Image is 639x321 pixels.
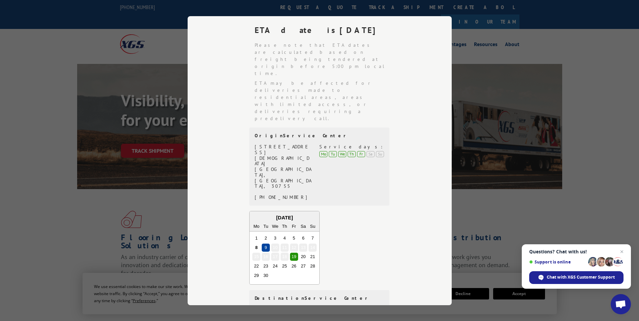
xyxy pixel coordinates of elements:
[309,243,317,251] div: Choose Sunday, September 14th, 2025
[280,262,288,270] div: Choose Thursday, September 25th, 2025
[329,151,337,157] div: Tu
[280,222,288,230] div: Th
[299,253,307,261] div: Choose Saturday, September 20th, 2025
[338,151,346,157] div: We
[262,222,270,230] div: Tu
[280,253,288,261] div: Choose Thursday, September 18th, 2025
[357,151,365,157] div: Fr
[252,243,260,251] div: Choose Monday, September 8th, 2025
[309,262,317,270] div: Choose Sunday, September 28th, 2025
[376,151,384,157] div: Su
[529,249,624,254] span: Questions? Chat with us!
[262,234,270,242] div: Choose Tuesday, September 2nd, 2025
[309,234,317,242] div: Choose Sunday, September 7th, 2025
[529,259,586,264] span: Support is online
[547,274,615,280] span: Chat with XGS Customer Support
[262,272,270,280] div: Choose Tuesday, September 30th, 2025
[290,222,298,230] div: Fr
[250,214,319,222] div: [DATE]
[271,234,279,242] div: Choose Wednesday, September 3rd, 2025
[255,295,384,301] div: Destination Service Center
[271,222,279,230] div: We
[299,234,307,242] div: Choose Saturday, September 6th, 2025
[255,42,390,77] li: Please note that ETA dates are calculated based on freight being tendered at origin before 5:00 p...
[319,151,327,157] div: Mo
[271,243,279,251] div: Choose Wednesday, September 10th, 2025
[366,151,375,157] div: Sa
[280,243,288,251] div: Choose Thursday, September 11th, 2025
[252,272,260,280] div: Choose Monday, September 29th, 2025
[309,222,317,230] div: Su
[299,222,307,230] div: Sa
[255,133,384,139] div: Origin Service Center
[340,25,381,35] strong: [DATE]
[299,243,307,251] div: Choose Saturday, September 13th, 2025
[252,234,260,242] div: Choose Monday, September 1st, 2025
[262,253,270,261] div: Choose Tuesday, September 16th, 2025
[249,2,390,16] div: From to . Based on a tender date of
[255,80,390,122] li: ETA may be affected for deliveries made to residential areas, areas with limited access, or deliv...
[348,151,356,157] div: Th
[255,194,312,200] div: [PHONE_NUMBER]
[255,144,312,167] div: [STREET_ADDRESS][DEMOGRAPHIC_DATA]
[611,294,631,314] div: Open chat
[271,262,279,270] div: Choose Wednesday, September 24th, 2025
[262,243,270,251] div: Choose Tuesday, September 9th, 2025
[618,248,626,256] span: Close chat
[299,262,307,270] div: Choose Saturday, September 27th, 2025
[255,24,390,36] div: ETA date is
[280,234,288,242] div: Choose Thursday, September 4th, 2025
[252,262,260,270] div: Choose Monday, September 22nd, 2025
[252,234,317,280] div: month 2025-09
[290,234,298,242] div: Choose Friday, September 5th, 2025
[252,222,260,230] div: Mo
[255,167,312,189] div: [GEOGRAPHIC_DATA], [GEOGRAPHIC_DATA], 30755
[309,253,317,261] div: Choose Sunday, September 21st, 2025
[252,253,260,261] div: Choose Monday, September 15th, 2025
[529,271,624,284] div: Chat with XGS Customer Support
[290,253,298,261] div: Choose Friday, September 19th, 2025
[290,243,298,251] div: Choose Friday, September 12th, 2025
[290,262,298,270] div: Choose Friday, September 26th, 2025
[271,253,279,261] div: Choose Wednesday, September 17th, 2025
[319,144,384,150] div: Service days:
[262,262,270,270] div: Choose Tuesday, September 23rd, 2025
